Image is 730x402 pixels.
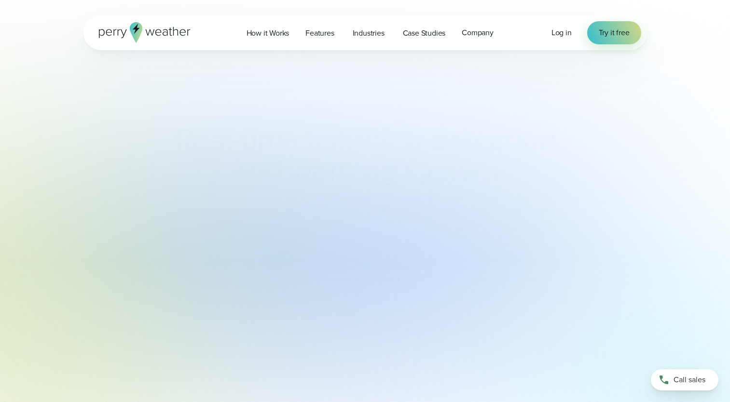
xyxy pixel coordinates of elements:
[353,27,385,39] span: Industries
[651,369,718,390] a: Call sales
[247,27,289,39] span: How it Works
[305,27,334,39] span: Features
[238,23,298,43] a: How it Works
[462,27,494,39] span: Company
[403,27,446,39] span: Case Studies
[395,23,454,43] a: Case Studies
[551,27,572,38] span: Log in
[587,21,641,44] a: Try it free
[674,374,705,386] span: Call sales
[551,27,572,39] a: Log in
[599,27,630,39] span: Try it free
